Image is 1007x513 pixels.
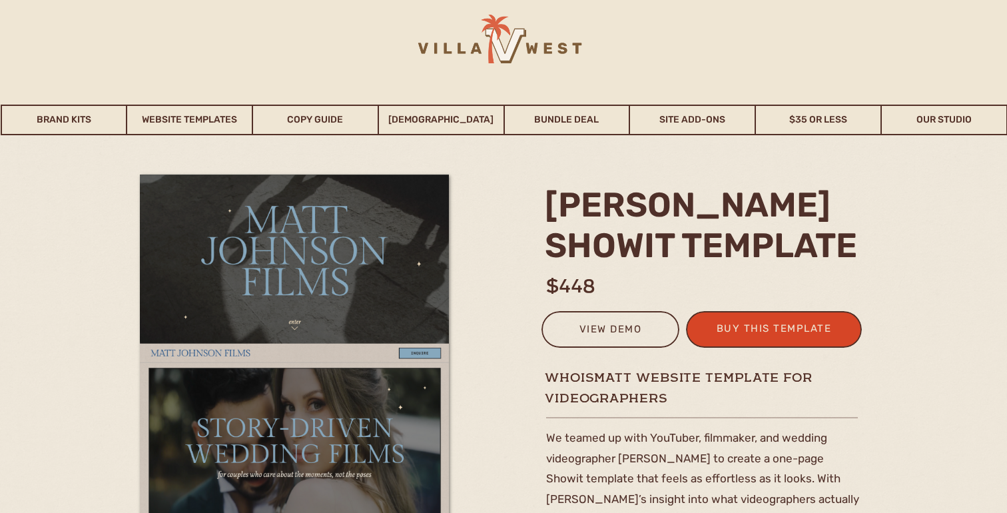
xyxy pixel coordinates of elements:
[546,272,654,298] h1: $448
[709,320,839,342] a: buy this template
[756,105,880,135] a: $35 or Less
[505,105,629,135] a: Bundle Deal
[882,105,1006,135] a: Our Studio
[545,369,910,386] h1: whoismatt website template for videographers
[2,105,127,135] a: Brand Kits
[630,105,755,135] a: Site Add-Ons
[253,105,378,135] a: Copy Guide
[550,320,671,342] a: view demo
[127,105,252,135] a: Website Templates
[545,185,866,264] h2: [PERSON_NAME] Showit template
[379,105,504,135] a: [DEMOGRAPHIC_DATA]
